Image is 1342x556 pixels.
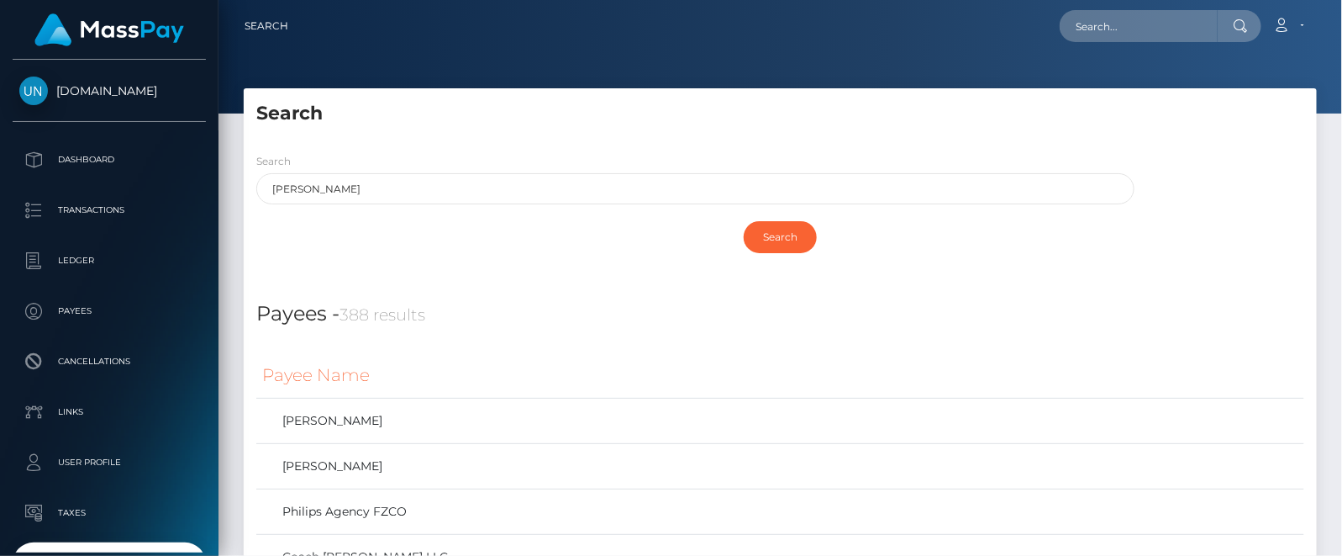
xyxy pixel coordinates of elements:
[19,500,199,526] p: Taxes
[256,352,1304,399] th: Payee Name
[339,304,425,325] small: 388 results
[19,450,199,475] p: User Profile
[19,248,199,273] p: Ledger
[744,221,817,253] input: Search
[262,500,1298,524] a: Philips Agency FZCO
[34,13,184,46] img: MassPay Logo
[13,139,206,181] a: Dashboard
[256,154,291,169] label: Search
[13,83,206,98] span: [DOMAIN_NAME]
[19,400,199,425] p: Links
[13,290,206,332] a: Payees
[245,8,288,44] a: Search
[13,341,206,383] a: Cancellations
[19,349,199,374] p: Cancellations
[256,299,1304,330] h4: Payees -
[1060,10,1218,42] input: Search...
[262,409,1298,433] a: [PERSON_NAME]
[19,147,199,172] p: Dashboard
[19,77,48,105] img: Unlockt.me
[19,198,199,223] p: Transactions
[256,101,1304,127] h5: Search
[13,391,206,433] a: Links
[13,442,206,484] a: User Profile
[19,299,199,324] p: Payees
[13,189,206,231] a: Transactions
[256,173,1134,204] input: Enter search term
[13,240,206,282] a: Ledger
[13,492,206,534] a: Taxes
[262,454,1298,479] a: [PERSON_NAME]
